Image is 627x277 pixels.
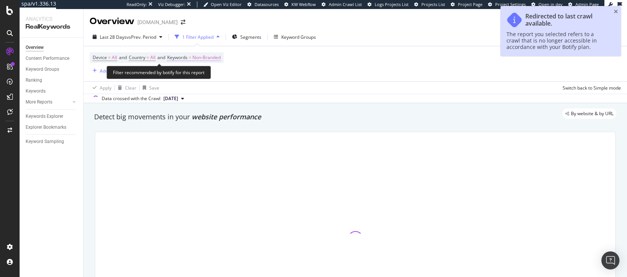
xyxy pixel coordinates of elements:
div: Explorer Bookmarks [26,123,66,131]
span: 2025 Aug. 18th [163,95,178,102]
a: Explorer Bookmarks [26,123,78,131]
span: = [189,54,191,61]
button: Add Filter [90,66,120,75]
span: Admin Page [575,2,599,7]
span: Datasources [255,2,279,7]
span: Device [93,54,107,61]
div: The report you selected refers to a crawl that is no longer accessible in accordance with your Bo... [506,31,607,50]
button: Switch back to Simple mode [560,82,621,94]
button: 1 Filter Applied [172,31,223,43]
div: Viz Debugger: [158,2,185,8]
div: Open Intercom Messenger [601,251,619,269]
div: Overview [26,44,44,52]
span: Admin Crawl List [329,2,362,7]
span: = [146,54,149,61]
div: [DOMAIN_NAME] [137,18,178,26]
div: Content Performance [26,55,69,62]
button: Apply [90,82,111,94]
a: Project Page [451,2,482,8]
span: Country [129,54,145,61]
span: Non-Branded [192,52,221,63]
span: Projects List [421,2,445,7]
span: vs Prev. Period [127,34,156,40]
div: Keywords Explorer [26,113,63,120]
button: Segments [229,31,264,43]
div: Overview [90,15,134,28]
span: By website & by URL [571,111,613,116]
div: Analytics [26,15,77,23]
button: Clear [115,82,136,94]
a: Keyword Groups [26,65,78,73]
div: Keywords [26,87,46,95]
button: [DATE] [160,94,187,103]
div: Redirected to last crawl available. [525,13,607,27]
div: Keyword Groups [26,65,59,73]
a: Project Settings [488,2,526,8]
div: Add Filter [100,68,120,74]
a: Admin Page [568,2,599,8]
div: Keyword Groups [281,34,316,40]
a: More Reports [26,98,70,106]
button: Last 28 DaysvsPrev. Period [90,31,165,43]
div: close toast [614,9,618,14]
div: ReadOnly: [127,2,147,8]
span: Logs Projects List [375,2,409,7]
a: Content Performance [26,55,78,62]
a: Overview [26,44,78,52]
a: Keywords Explorer [26,113,78,120]
div: Switch back to Simple mode [563,85,621,91]
span: and [119,54,127,61]
div: Save [149,85,159,91]
span: Open in dev [539,2,563,7]
div: Clear [125,85,136,91]
div: Data crossed with the Crawl [102,95,160,102]
a: Projects List [414,2,445,8]
a: KW Webflow [284,2,316,8]
span: KW Webflow [291,2,316,7]
span: All [150,52,156,63]
div: RealKeywords [26,23,77,31]
a: Keyword Sampling [26,138,78,146]
span: Last 28 Days [100,34,127,40]
a: Admin Crawl List [322,2,362,8]
a: Keywords [26,87,78,95]
div: More Reports [26,98,52,106]
span: All [112,52,117,63]
div: legacy label [562,108,616,119]
div: 1 Filter Applied [182,34,214,40]
button: Keyword Groups [271,31,319,43]
button: Save [140,82,159,94]
span: = [108,54,111,61]
div: arrow-right-arrow-left [181,20,185,25]
span: Segments [240,34,261,40]
a: Open in dev [531,2,563,8]
div: Apply [100,85,111,91]
span: Keywords [167,54,188,61]
span: Project Page [458,2,482,7]
a: Logs Projects List [368,2,409,8]
a: Open Viz Editor [203,2,242,8]
div: Keyword Sampling [26,138,64,146]
span: Project Settings [495,2,526,7]
div: Ranking [26,76,42,84]
div: Filter recommended by botify for this report [107,66,211,79]
a: Datasources [247,2,279,8]
a: Ranking [26,76,78,84]
span: Open Viz Editor [211,2,242,7]
span: and [157,54,165,61]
